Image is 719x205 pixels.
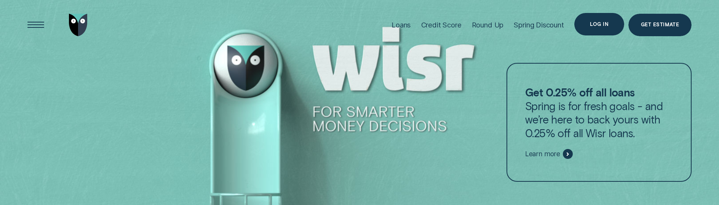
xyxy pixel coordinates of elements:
div: Credit Score [421,21,462,29]
p: Spring is for fresh goals - and we’re here to back yours with 0.25% off all Wisr loans. [525,86,673,140]
div: Round Up [472,21,504,29]
div: Log in [590,22,609,26]
div: Spring Discount [514,21,564,29]
a: Get 0.25% off all loansSpring is for fresh goals - and we’re here to back yours with 0.25% off al... [506,63,692,182]
span: Learn more [525,150,560,158]
button: Log in [574,13,624,35]
img: Wisr [69,14,88,36]
div: Loans [391,21,411,29]
strong: Get 0.25% off all loans [525,86,635,99]
a: Get Estimate [628,14,692,36]
button: Open Menu [24,14,47,36]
